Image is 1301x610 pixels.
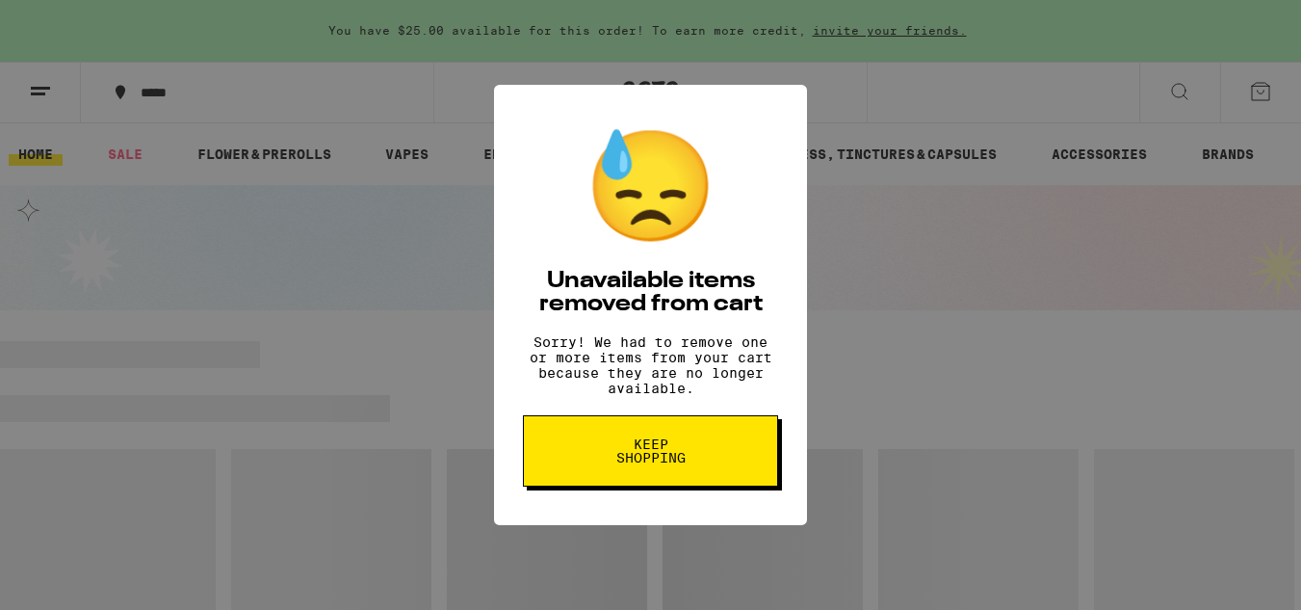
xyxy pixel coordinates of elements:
span: Keep Shopping [601,438,700,464]
p: Sorry! We had to remove one or more items from your cart because they are no longer available. [523,334,778,396]
iframe: Opens a widget where you can find more information [1178,552,1282,600]
button: Keep Shopping [523,415,778,487]
div: 😓 [584,123,718,251]
h2: Unavailable items removed from cart [523,270,778,316]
